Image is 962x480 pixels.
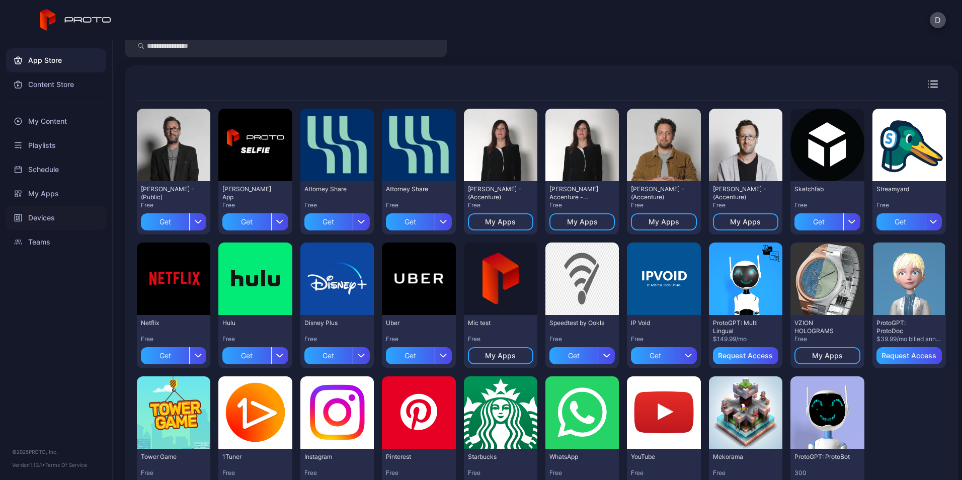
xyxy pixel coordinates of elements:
[304,319,360,327] div: Disney Plus
[45,462,87,468] a: Terms Of Service
[631,319,686,327] div: IP Void
[141,209,206,230] button: Get
[222,335,288,343] div: Free
[141,319,196,327] div: Netflix
[876,319,932,335] div: ProtoGPT: ProtoDoc
[794,335,860,343] div: Free
[713,201,778,209] div: Free
[549,335,615,343] div: Free
[6,206,106,230] a: Devices
[386,453,441,461] div: Pinterest
[304,469,370,477] div: Free
[713,453,768,461] div: Mekorama
[549,347,598,364] div: Get
[713,185,768,201] div: David Nussbaum - (Accenture)
[6,48,106,72] a: App Store
[222,469,288,477] div: Free
[713,213,778,230] button: My Apps
[141,347,189,364] div: Get
[386,213,434,230] div: Get
[713,469,778,477] div: Free
[812,352,843,360] div: My Apps
[468,335,533,343] div: Free
[141,343,206,364] button: Get
[468,201,533,209] div: Free
[649,218,679,226] div: My Apps
[794,347,860,364] button: My Apps
[631,343,696,364] button: Get
[304,347,353,364] div: Get
[631,453,686,461] div: YouTube
[222,347,271,364] div: Get
[386,319,441,327] div: Uber
[141,469,206,477] div: Free
[6,72,106,97] a: Content Store
[794,209,860,230] button: Get
[468,319,523,327] div: Mic test
[6,109,106,133] a: My Content
[222,319,278,327] div: Hulu
[549,213,615,230] button: My Apps
[485,218,516,226] div: My Apps
[6,133,106,157] div: Playlists
[631,185,686,201] div: Raffi K - (Accenture)
[222,453,278,461] div: 1Tuner
[12,448,100,456] div: © 2025 PROTO, Inc.
[6,157,106,182] a: Schedule
[12,462,45,468] span: Version 1.13.1 •
[930,12,946,28] button: D
[304,213,353,230] div: Get
[876,347,942,364] button: Request Access
[549,185,605,201] div: Mair Accenture - (Accenture)
[718,352,773,360] div: Request Access
[468,347,533,364] button: My Apps
[222,201,288,209] div: Free
[549,469,615,477] div: Free
[386,335,451,343] div: Free
[141,185,196,201] div: David N Persona - (Public)
[468,185,523,201] div: Mair - (Accenture)
[304,185,360,193] div: Attorney Share
[631,335,696,343] div: Free
[549,201,615,209] div: Free
[222,209,288,230] button: Get
[222,185,278,201] div: David Selfie App
[468,469,533,477] div: Free
[876,201,942,209] div: Free
[876,209,942,230] button: Get
[713,335,778,343] div: $149.99/mo
[794,213,843,230] div: Get
[631,201,696,209] div: Free
[567,218,598,226] div: My Apps
[386,347,434,364] div: Get
[794,469,860,477] div: 300
[730,218,761,226] div: My Apps
[6,182,106,206] a: My Apps
[485,352,516,360] div: My Apps
[141,201,206,209] div: Free
[631,469,696,477] div: Free
[876,185,932,193] div: Streamyard
[6,230,106,254] a: Teams
[141,213,189,230] div: Get
[141,335,206,343] div: Free
[794,201,860,209] div: Free
[794,319,850,335] div: VZION HOLOGRAMS
[881,352,936,360] div: Request Access
[304,201,370,209] div: Free
[386,469,451,477] div: Free
[794,185,850,193] div: Sketchfab
[386,343,451,364] button: Get
[222,343,288,364] button: Get
[386,185,441,193] div: Attorney Share
[468,213,533,230] button: My Apps
[304,343,370,364] button: Get
[713,347,778,364] button: Request Access
[222,213,271,230] div: Get
[876,335,942,343] div: $39.99/mo billed annually
[794,453,850,461] div: ProtoGPT: ProtoBot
